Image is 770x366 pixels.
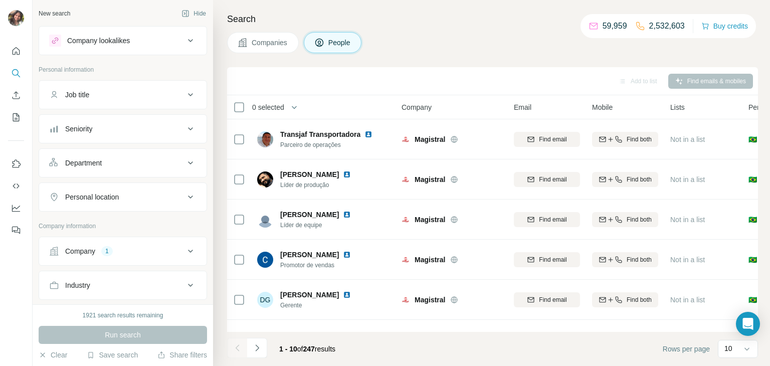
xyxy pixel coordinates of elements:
[343,251,351,259] img: LinkedIn logo
[539,255,566,264] span: Find email
[415,215,445,225] span: Magistral
[514,102,531,112] span: Email
[279,345,297,353] span: 1 - 10
[736,312,760,336] div: Open Intercom Messenger
[280,140,384,149] span: Parceiro de operações
[343,170,351,178] img: LinkedIn logo
[297,345,303,353] span: of
[670,135,705,143] span: Not in a list
[303,345,315,353] span: 247
[724,343,732,353] p: 10
[402,216,410,224] img: Logo of Magistral
[65,158,102,168] div: Department
[280,221,363,230] span: Líder de equipe
[748,174,757,185] span: 🇧🇷
[252,38,288,48] span: Companies
[670,256,705,264] span: Not in a list
[39,29,207,53] button: Company lookalikes
[252,102,284,112] span: 0 selected
[65,280,90,290] div: Industry
[87,350,138,360] button: Save search
[670,296,705,304] span: Not in a list
[280,250,339,260] span: [PERSON_NAME]
[748,215,757,225] span: 🇧🇷
[247,338,267,358] button: Navigate to next page
[670,216,705,224] span: Not in a list
[65,246,95,256] div: Company
[343,291,351,299] img: LinkedIn logo
[83,311,163,320] div: 1921 search results remaining
[65,192,119,202] div: Personal location
[39,117,207,141] button: Seniority
[280,330,339,340] span: [PERSON_NAME]
[174,6,213,21] button: Hide
[627,255,652,264] span: Find both
[280,169,339,179] span: [PERSON_NAME]
[415,134,445,144] span: Magistral
[8,86,24,104] button: Enrich CSV
[39,350,67,360] button: Clear
[402,256,410,264] img: Logo of Magistral
[748,295,757,305] span: 🇧🇷
[280,290,339,300] span: [PERSON_NAME]
[663,344,710,354] span: Rows per page
[343,331,351,339] img: LinkedIn logo
[592,132,658,147] button: Find both
[514,132,580,147] button: Find email
[227,12,758,26] h4: Search
[157,350,207,360] button: Share filters
[402,135,410,143] img: Logo of Magistral
[592,292,658,307] button: Find both
[39,239,207,263] button: Company1
[101,247,113,256] div: 1
[8,221,24,239] button: Feedback
[65,90,89,100] div: Job title
[39,9,70,18] div: New search
[8,199,24,217] button: Dashboard
[539,215,566,224] span: Find email
[8,108,24,126] button: My lists
[39,151,207,175] button: Department
[514,292,580,307] button: Find email
[67,36,130,46] div: Company lookalikes
[257,252,273,268] img: Avatar
[514,212,580,227] button: Find email
[257,171,273,188] img: Avatar
[280,210,339,220] span: [PERSON_NAME]
[257,292,273,308] div: DG
[415,174,445,185] span: Magistral
[402,102,432,112] span: Company
[627,135,652,144] span: Find both
[280,180,363,190] span: Líder de produção
[592,212,658,227] button: Find both
[415,255,445,265] span: Magistral
[8,42,24,60] button: Quick start
[539,175,566,184] span: Find email
[8,177,24,195] button: Use Surfe API
[539,135,566,144] span: Find email
[343,211,351,219] img: LinkedIn logo
[592,172,658,187] button: Find both
[8,155,24,173] button: Use Surfe on LinkedIn
[280,130,360,138] span: Transjaf Transportadora
[701,19,748,33] button: Buy credits
[39,185,207,209] button: Personal location
[670,175,705,184] span: Not in a list
[627,295,652,304] span: Find both
[280,301,363,310] span: Gerente
[402,175,410,184] img: Logo of Magistral
[257,212,273,228] img: Avatar
[328,38,351,48] span: People
[539,295,566,304] span: Find email
[748,134,757,144] span: 🇧🇷
[603,20,627,32] p: 59,959
[39,273,207,297] button: Industry
[257,332,273,348] img: Avatar
[8,10,24,26] img: Avatar
[402,296,410,304] img: Logo of Magistral
[670,102,685,112] span: Lists
[592,102,613,112] span: Mobile
[39,222,207,231] p: Company information
[364,130,372,138] img: LinkedIn logo
[8,64,24,82] button: Search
